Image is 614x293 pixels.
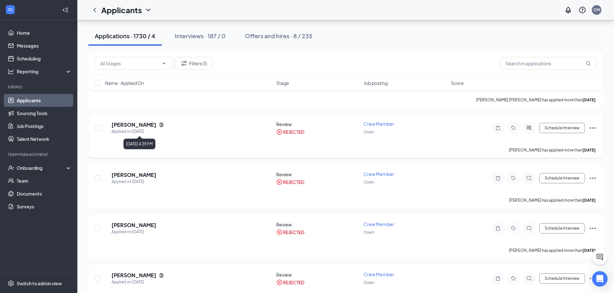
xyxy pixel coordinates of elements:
div: REJECTED [283,179,304,185]
svg: Note [494,176,502,181]
svg: CrossCircle [276,279,283,286]
svg: Ellipses [589,224,597,232]
button: Schedule Interview [539,123,585,133]
p: [PERSON_NAME] [PERSON_NAME] has applied more than . [476,97,597,103]
div: Team Management [8,152,71,157]
div: Interviews · 187 / 0 [175,32,226,40]
h5: [PERSON_NAME] [112,272,156,279]
svg: Note [494,226,502,231]
span: Orem [364,130,374,134]
div: Review [276,271,360,278]
svg: Note [494,125,502,131]
svg: ChatInactive [525,226,533,231]
b: [DATE] [582,198,596,203]
svg: ActiveChat [525,125,533,131]
svg: Tag [510,176,517,181]
a: Applicants [17,94,72,107]
b: [DATE] [582,148,596,152]
svg: ChatActive [596,253,604,261]
span: Crew Member [364,271,394,277]
span: Score [451,80,464,86]
svg: Document [159,273,164,278]
div: Review [276,171,360,178]
div: Applied on [DATE] [112,279,164,285]
div: Hiring [8,84,71,90]
span: Orem [364,180,374,185]
div: Onboarding [17,165,66,171]
a: Surveys [17,200,72,213]
a: Home [17,26,72,39]
svg: Ellipses [589,174,597,182]
div: REJECTED [283,229,304,235]
button: Schedule Interview [539,173,585,183]
div: Review [276,221,360,228]
svg: Filter [180,60,188,67]
a: Job Postings [17,120,72,133]
span: Orem [364,230,374,235]
svg: Notifications [564,6,572,14]
svg: Ellipses [589,275,597,282]
a: Talent Network [17,133,72,145]
svg: Tag [510,125,517,131]
p: [PERSON_NAME] has applied more than . [509,147,597,153]
svg: Settings [8,280,14,287]
div: REJECTED [283,279,304,286]
a: Messages [17,39,72,52]
svg: CrossCircle [276,229,283,235]
a: Documents [17,187,72,200]
svg: Collapse [62,7,69,13]
span: Crew Member [364,121,394,127]
a: Scheduling [17,52,72,65]
div: Applied on [DATE] [112,229,156,235]
div: Applications · 1730 / 4 [95,32,155,40]
span: Name · Applied On [105,80,144,86]
svg: Analysis [8,68,14,75]
span: Stage [276,80,289,86]
input: All Stages [100,60,159,67]
div: Reporting [17,68,72,75]
span: Orem [364,280,374,285]
svg: UserCheck [8,165,14,171]
svg: MagnifyingGlass [586,61,591,66]
h5: [PERSON_NAME] [112,222,156,229]
svg: Document [159,122,164,127]
span: Job posting [364,80,388,86]
svg: ChatInactive [525,276,533,281]
div: Applied on [DATE] [112,179,156,185]
button: Schedule Interview [539,223,585,233]
button: Schedule Interview [539,273,585,284]
svg: WorkstreamLogo [7,6,14,13]
p: [PERSON_NAME] has applied more than . [509,197,597,203]
div: Applied on [DATE] [112,128,164,135]
span: Crew Member [364,171,394,177]
svg: QuestionInfo [579,6,586,14]
p: [PERSON_NAME] has applied more than . [509,248,597,253]
svg: CrossCircle [276,179,283,185]
span: Crew Member [364,221,394,227]
svg: Ellipses [589,124,597,132]
input: Search in applications [500,57,597,70]
div: [DATE] 4:39 PM [123,139,155,149]
a: Sourcing Tools [17,107,72,120]
a: Team [17,174,72,187]
div: OM [593,7,600,13]
b: [DATE] [582,248,596,253]
div: Switch to admin view [17,280,62,287]
svg: CrossCircle [276,129,283,135]
button: ChatActive [592,249,608,265]
button: Filter Filters (1) [175,57,212,70]
svg: ChevronDown [144,6,152,14]
svg: ChevronLeft [91,6,99,14]
div: Review [276,121,360,127]
svg: Tag [510,226,517,231]
svg: ChevronDown [161,61,167,66]
div: Open Intercom Messenger [592,271,608,287]
h1: Applicants [101,5,142,15]
svg: Note [494,276,502,281]
div: Offers and hires · 8 / 235 [245,32,312,40]
svg: ChatInactive [525,176,533,181]
div: REJECTED [283,129,304,135]
b: [DATE] [582,97,596,102]
svg: Tag [510,276,517,281]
